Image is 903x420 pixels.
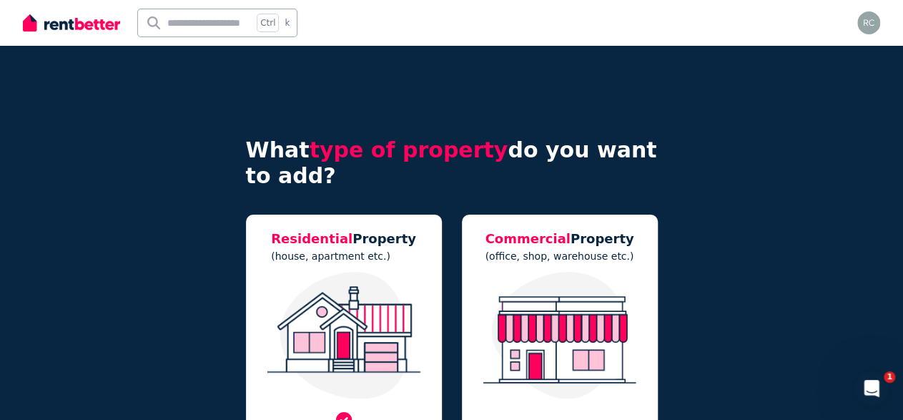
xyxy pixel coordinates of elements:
p: (office, shop, warehouse etc.) [485,249,633,263]
span: Commercial [485,231,570,246]
span: k [285,17,290,29]
img: Commercial Property [476,272,643,399]
img: rchin77@yahoo.com [857,11,880,34]
span: 1 [884,371,895,383]
img: Residential Property [260,272,428,399]
img: RentBetter [23,12,120,34]
span: type of property [310,137,508,162]
h5: Property [271,229,416,249]
h4: What do you want to add? [246,137,658,189]
span: Ctrl [257,14,279,32]
span: Residential [271,231,352,246]
p: (house, apartment etc.) [271,249,416,263]
iframe: Intercom live chat [854,371,889,406]
h5: Property [485,229,633,249]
